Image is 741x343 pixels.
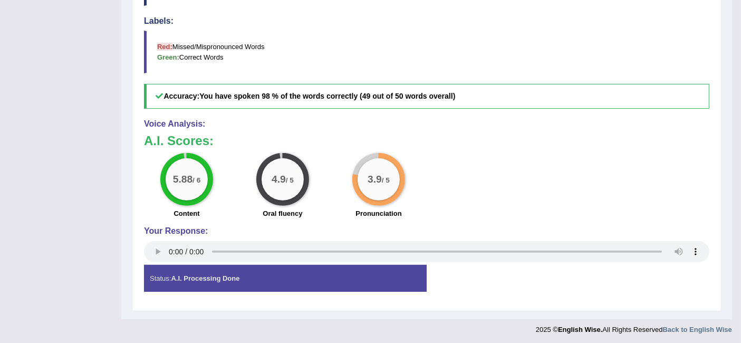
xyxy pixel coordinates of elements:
b: Red: [157,43,172,51]
div: 2025 © All Rights Reserved [536,319,732,335]
a: Back to English Wise [663,326,732,334]
big: 3.9 [368,174,382,185]
h4: Labels: [144,16,709,26]
b: A.I. Scores: [144,134,214,148]
small: / 5 [382,176,390,184]
strong: A.I. Processing Done [171,274,239,282]
b: You have spoken 98 % of the words correctly (49 out of 50 words overall) [199,92,455,100]
h4: Voice Analysis: [144,119,709,129]
div: Status: [144,265,427,292]
label: Oral fluency [263,208,302,218]
h5: Accuracy: [144,84,709,109]
label: Content [174,208,199,218]
small: / 5 [286,176,294,184]
b: Green: [157,53,179,61]
big: 5.88 [173,174,193,185]
h4: Your Response: [144,226,709,236]
big: 4.9 [272,174,286,185]
strong: English Wise. [558,326,602,334]
small: / 6 [193,176,200,184]
blockquote: Missed/Mispronounced Words Correct Words [144,31,709,73]
label: Pronunciation [355,208,401,218]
